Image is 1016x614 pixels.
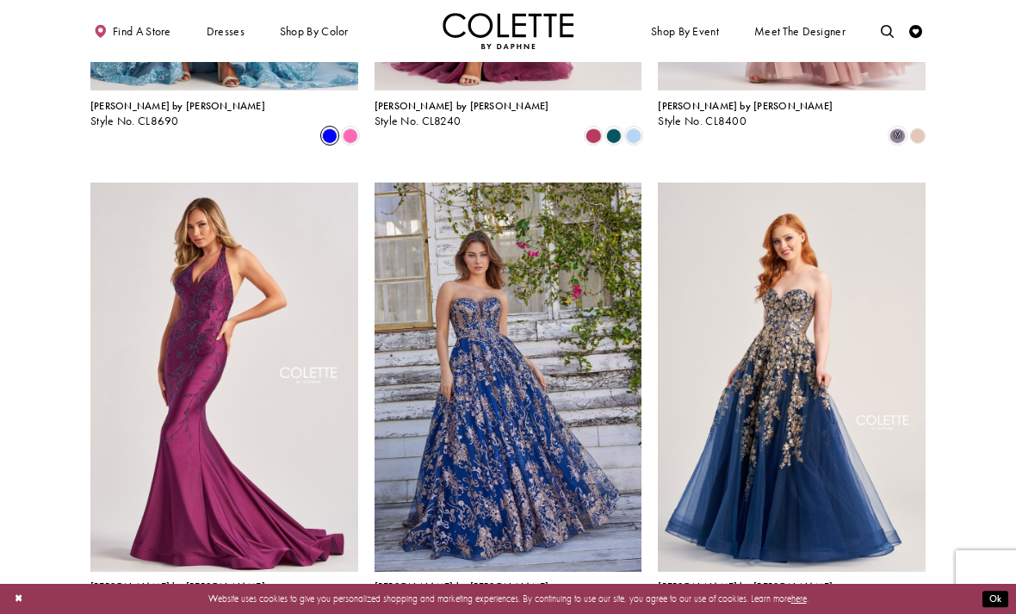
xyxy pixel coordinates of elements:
a: here [791,592,807,605]
span: Style No. CL8690 [90,114,179,128]
div: Colette by Daphne Style No. CL8690 [90,101,265,128]
span: [PERSON_NAME] by [PERSON_NAME] [658,580,833,593]
span: [PERSON_NAME] by [PERSON_NAME] [90,580,265,593]
span: Dresses [207,25,245,38]
a: Visit Colette by Daphne Style No. CL5136 Page [658,183,926,572]
div: Colette by Daphne Style No. CL8240 [375,101,549,128]
span: Style No. CL8400 [658,114,747,128]
div: Colette by Daphne Style No. CL5136 [658,581,833,609]
span: [PERSON_NAME] by [PERSON_NAME] [375,99,549,113]
span: [PERSON_NAME] by [PERSON_NAME] [375,580,549,593]
a: Visit Home Page [443,13,573,49]
a: Meet the designer [751,13,849,49]
a: Visit Colette by Daphne Style No. CL8455 Page [90,183,358,572]
a: Find a store [90,13,174,49]
span: Shop by color [280,25,349,38]
span: Dresses [203,13,248,49]
span: [PERSON_NAME] by [PERSON_NAME] [90,99,265,113]
button: Close Dialog [8,587,29,611]
img: Colette by Daphne [443,13,573,49]
span: Shop by color [276,13,351,49]
span: Find a store [113,25,171,38]
div: Colette by Daphne Style No. CL8400 [658,101,833,128]
span: Style No. CL8240 [375,114,462,128]
i: Pink [343,127,358,143]
i: Spruce [606,127,622,143]
i: Champagne Multi [910,127,926,143]
a: Check Wishlist [906,13,926,49]
div: Colette by Daphne Style No. CL5101 [375,581,549,609]
p: Website uses cookies to give you personalized shopping and marketing experiences. By continuing t... [94,590,922,607]
a: Visit Colette by Daphne Style No. CL5101 Page [375,183,642,572]
span: Meet the designer [754,25,846,38]
span: Shop By Event [651,25,719,38]
span: [PERSON_NAME] by [PERSON_NAME] [658,99,833,113]
a: Toggle search [877,13,897,49]
button: Submit Dialog [982,591,1008,607]
div: Colette by Daphne Style No. CL8455 [90,581,265,609]
span: Shop By Event [647,13,722,49]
